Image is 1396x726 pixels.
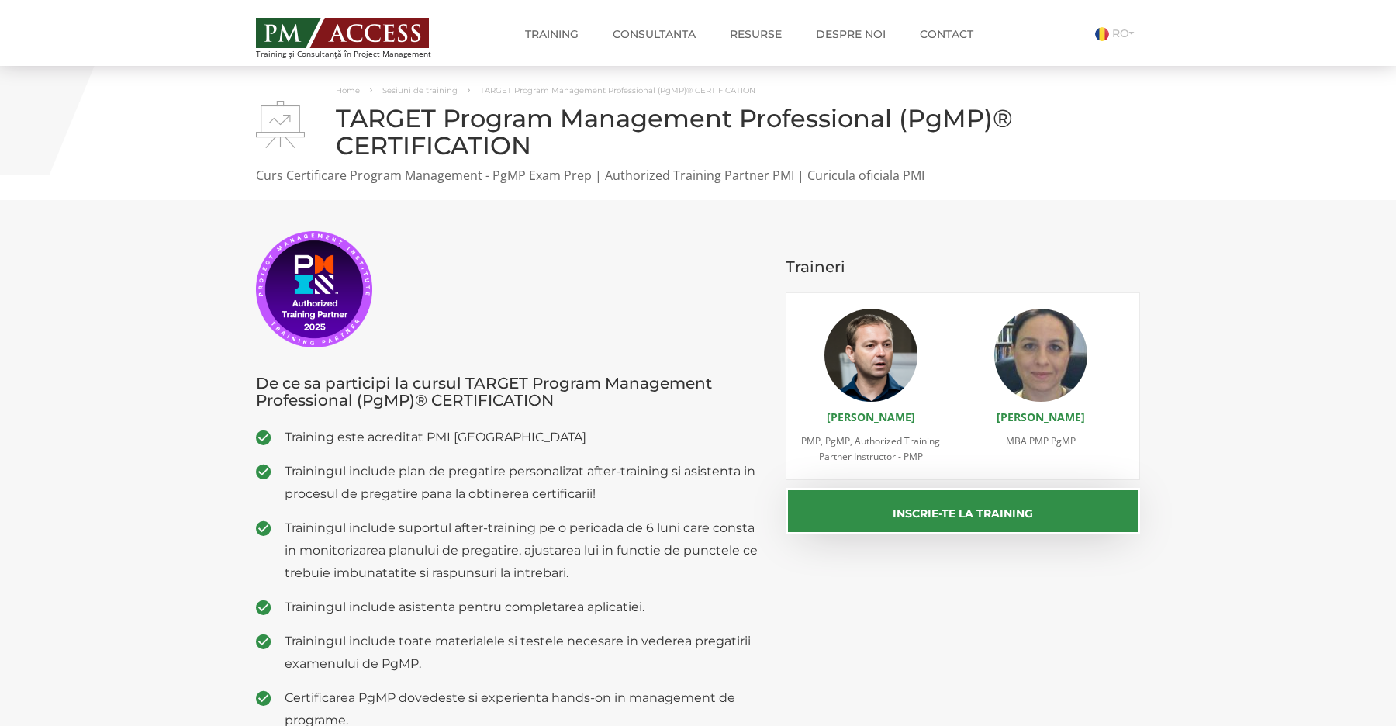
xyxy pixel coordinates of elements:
[718,19,793,50] a: Resurse
[256,50,460,58] span: Training și Consultanță în Project Management
[256,13,460,58] a: Training și Consultanță în Project Management
[256,375,762,409] h3: De ce sa participi la cursul TARGET Program Management Professional (PgMP)® CERTIFICATION
[786,258,1141,275] h3: Traineri
[1006,434,1076,448] span: MBA PMP PgMP
[382,85,458,95] a: Sesiuni de training
[786,488,1141,534] button: Inscrie-te la training
[285,630,762,675] span: Trainingul include toate materialele si testele necesare in vederea pregatirii examenului de PgMP.
[908,19,985,50] a: Contact
[513,19,590,50] a: Training
[336,85,360,95] a: Home
[601,19,707,50] a: Consultanta
[997,410,1085,424] a: [PERSON_NAME]
[827,410,915,424] a: [PERSON_NAME]
[285,460,762,505] span: Trainingul include plan de pregatire personalizat after-training si asistenta in procesul de preg...
[994,309,1087,402] img: Monica Gaita
[285,596,762,618] span: Trainingul include asistenta pentru completarea aplicatiei.
[801,434,940,463] span: PMP, PgMP, Authorized Training Partner Instructor - PMP
[1095,26,1140,40] a: RO
[804,19,897,50] a: Despre noi
[480,85,755,95] span: TARGET Program Management Professional (PgMP)® CERTIFICATION
[256,167,1140,185] p: Curs Certificare Program Management - PgMP Exam Prep | Authorized Training Partner PMI | Curicula...
[285,517,762,584] span: Trainingul include suportul after-training pe o perioada de 6 luni care consta in monitorizarea p...
[1095,27,1109,41] img: Romana
[256,105,1140,159] h1: TARGET Program Management Professional (PgMP)® CERTIFICATION
[256,101,305,148] img: TARGET Program Management Professional (PgMP)® CERTIFICATION
[285,426,762,448] span: Training este acreditat PMI [GEOGRAPHIC_DATA]
[256,18,429,48] img: PM ACCESS - Echipa traineri si consultanti certificati PMP: Narciss Popescu, Mihai Olaru, Monica ...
